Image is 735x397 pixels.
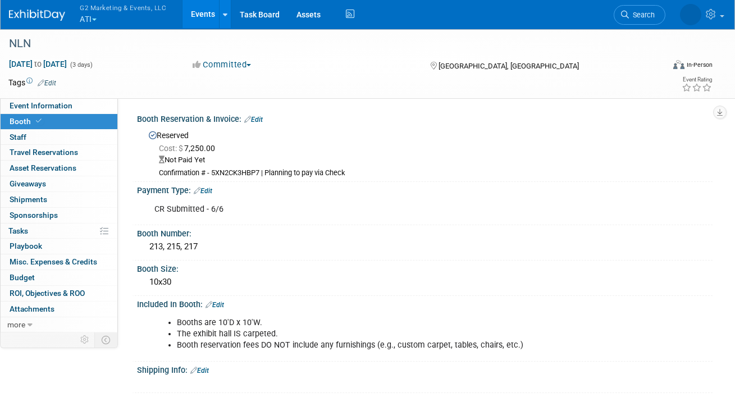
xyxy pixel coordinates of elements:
a: Travel Reservations [1,145,117,160]
div: CR Submitted - 6/6 [147,198,600,221]
li: The exhibit hall IS carpeted. [177,328,593,340]
a: Misc. Expenses & Credits [1,254,117,270]
div: Shipping Info: [137,362,713,376]
div: Event Format [609,58,713,75]
div: Booth Size: [137,261,713,275]
div: Not Paid Yet [159,155,704,166]
li: Booths are 10'D x 10'W. [177,317,593,328]
span: Tasks [8,226,28,235]
div: Event Rating [682,77,712,83]
span: [DATE] [DATE] [8,59,67,69]
span: Staff [10,133,26,142]
a: Edit [38,79,56,87]
span: Cost: $ [159,144,184,153]
span: Sponsorships [10,211,58,220]
a: Budget [1,270,117,285]
a: Edit [206,301,224,309]
span: ROI, Objectives & ROO [10,289,85,298]
span: more [7,320,25,329]
span: Search [629,11,655,19]
div: Included In Booth: [137,296,713,311]
td: Tags [8,77,56,88]
span: Booth [10,117,44,126]
td: Toggle Event Tabs [95,332,118,347]
div: Reserved [145,127,704,178]
div: Confirmation # - 5XN2CK3HBP7 | Planning to pay via Check [159,168,704,178]
span: Travel Reservations [10,148,78,157]
img: Nora McQuillan [680,4,701,25]
span: [GEOGRAPHIC_DATA], [GEOGRAPHIC_DATA] [439,62,579,70]
span: Misc. Expenses & Credits [10,257,97,266]
a: Asset Reservations [1,161,117,176]
div: NLN [5,34,652,54]
a: Sponsorships [1,208,117,223]
span: Asset Reservations [10,163,76,172]
span: Event Information [10,101,72,110]
td: Personalize Event Tab Strip [75,332,95,347]
div: Payment Type: [137,182,713,197]
span: (3 days) [69,61,93,69]
div: In-Person [686,61,713,69]
a: Event Information [1,98,117,113]
a: Playbook [1,239,117,254]
span: 7,250.00 [159,144,220,153]
a: ROI, Objectives & ROO [1,286,117,301]
a: Booth [1,114,117,129]
a: Edit [190,367,209,375]
div: 213, 215, 217 [145,238,704,255]
span: Playbook [10,241,42,250]
a: Edit [244,116,263,124]
i: Booth reservation complete [36,118,42,124]
a: Staff [1,130,117,145]
a: more [1,317,117,332]
a: Giveaways [1,176,117,191]
a: Shipments [1,192,117,207]
span: Giveaways [10,179,46,188]
a: Edit [194,187,212,195]
img: ExhibitDay [9,10,65,21]
span: G2 Marketing & Events, LLC [80,2,166,13]
a: Search [614,5,665,25]
div: 10x30 [145,273,704,291]
span: to [33,60,43,69]
span: Shipments [10,195,47,204]
div: Booth Number: [137,225,713,239]
div: Booth Reservation & Invoice: [137,111,713,125]
img: Format-Inperson.png [673,60,684,69]
li: Booth reservation fees DO NOT include any furnishings (e.g., custom carpet, tables, chairs, etc.) [177,340,593,351]
span: Budget [10,273,35,282]
a: Attachments [1,302,117,317]
a: Tasks [1,223,117,239]
span: Attachments [10,304,54,313]
button: Committed [189,59,255,71]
